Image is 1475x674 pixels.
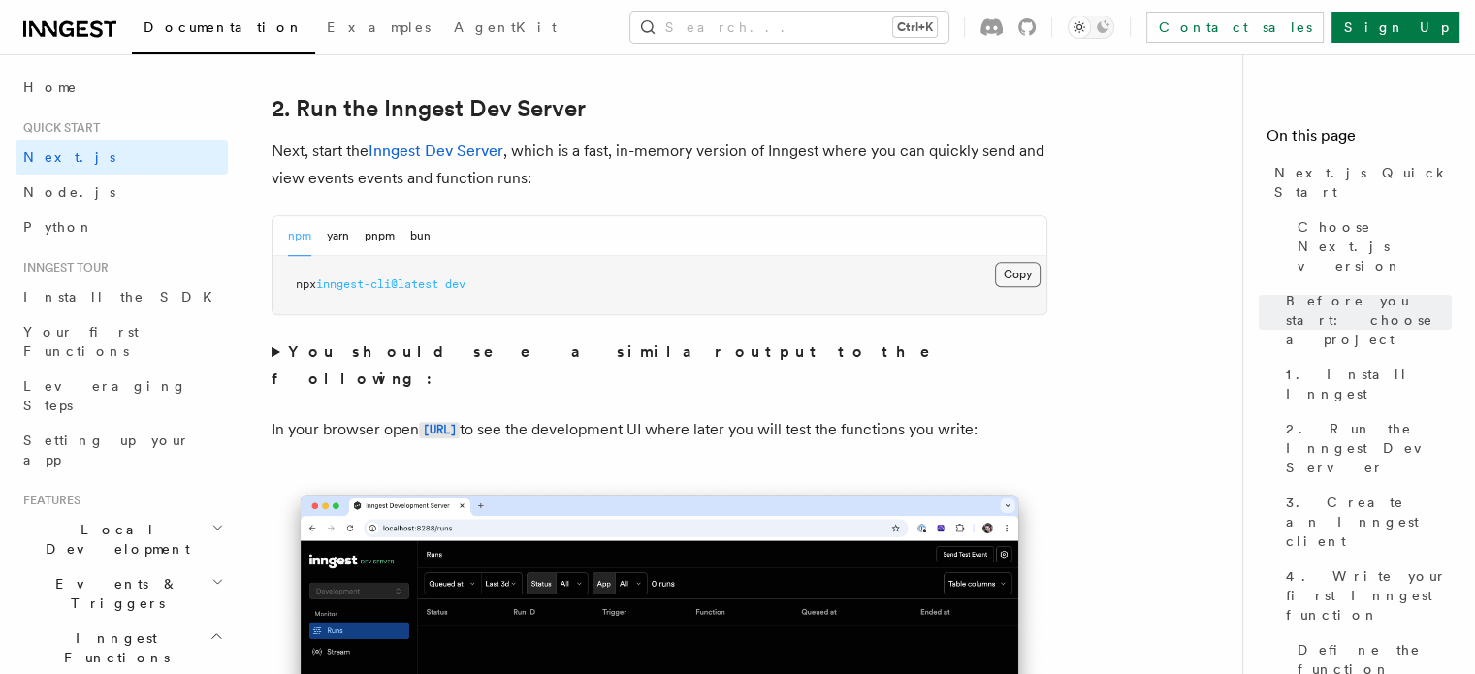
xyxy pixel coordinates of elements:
[315,6,442,52] a: Examples
[16,314,228,369] a: Your first Functions
[442,6,568,52] a: AgentKit
[454,19,557,35] span: AgentKit
[16,423,228,477] a: Setting up your app
[16,140,228,175] a: Next.js
[327,216,349,256] button: yarn
[1278,559,1452,632] a: 4. Write your first Inngest function
[893,17,937,37] kbd: Ctrl+K
[272,416,1047,444] p: In your browser open to see the development UI where later you will test the functions you write:
[16,566,228,621] button: Events & Triggers
[1286,566,1452,625] span: 4. Write your first Inngest function
[1278,357,1452,411] a: 1. Install Inngest
[369,142,503,160] a: Inngest Dev Server
[23,324,139,359] span: Your first Functions
[16,493,80,508] span: Features
[1278,283,1452,357] a: Before you start: choose a project
[296,277,316,291] span: npx
[316,277,438,291] span: inngest-cli@latest
[1286,419,1452,477] span: 2. Run the Inngest Dev Server
[16,175,228,209] a: Node.js
[16,369,228,423] a: Leveraging Steps
[1267,124,1452,155] h4: On this page
[272,138,1047,192] p: Next, start the , which is a fast, in-memory version of Inngest where you can quickly send and vi...
[16,279,228,314] a: Install the SDK
[1267,155,1452,209] a: Next.js Quick Start
[16,574,211,613] span: Events & Triggers
[23,433,190,467] span: Setting up your app
[23,219,94,235] span: Python
[1298,217,1452,275] span: Choose Next.js version
[23,289,224,305] span: Install the SDK
[16,209,228,244] a: Python
[445,277,465,291] span: dev
[272,338,1047,393] summary: You should see a similar output to the following:
[23,378,187,413] span: Leveraging Steps
[1278,485,1452,559] a: 3. Create an Inngest client
[288,216,311,256] button: npm
[995,262,1041,287] button: Copy
[410,216,431,256] button: bun
[272,95,586,122] a: 2. Run the Inngest Dev Server
[365,216,395,256] button: pnpm
[1286,365,1452,403] span: 1. Install Inngest
[16,120,100,136] span: Quick start
[327,19,431,35] span: Examples
[1146,12,1324,43] a: Contact sales
[1290,209,1452,283] a: Choose Next.js version
[23,184,115,200] span: Node.js
[16,512,228,566] button: Local Development
[1278,411,1452,485] a: 2. Run the Inngest Dev Server
[1286,493,1452,551] span: 3. Create an Inngest client
[16,260,109,275] span: Inngest tour
[1274,163,1452,202] span: Next.js Quick Start
[23,78,78,97] span: Home
[1286,291,1452,349] span: Before you start: choose a project
[1068,16,1114,39] button: Toggle dark mode
[16,70,228,105] a: Home
[144,19,304,35] span: Documentation
[16,628,209,667] span: Inngest Functions
[132,6,315,54] a: Documentation
[1331,12,1459,43] a: Sign Up
[272,342,957,388] strong: You should see a similar output to the following:
[419,420,460,438] a: [URL]
[23,149,115,165] span: Next.js
[630,12,948,43] button: Search...Ctrl+K
[16,520,211,559] span: Local Development
[419,422,460,438] code: [URL]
